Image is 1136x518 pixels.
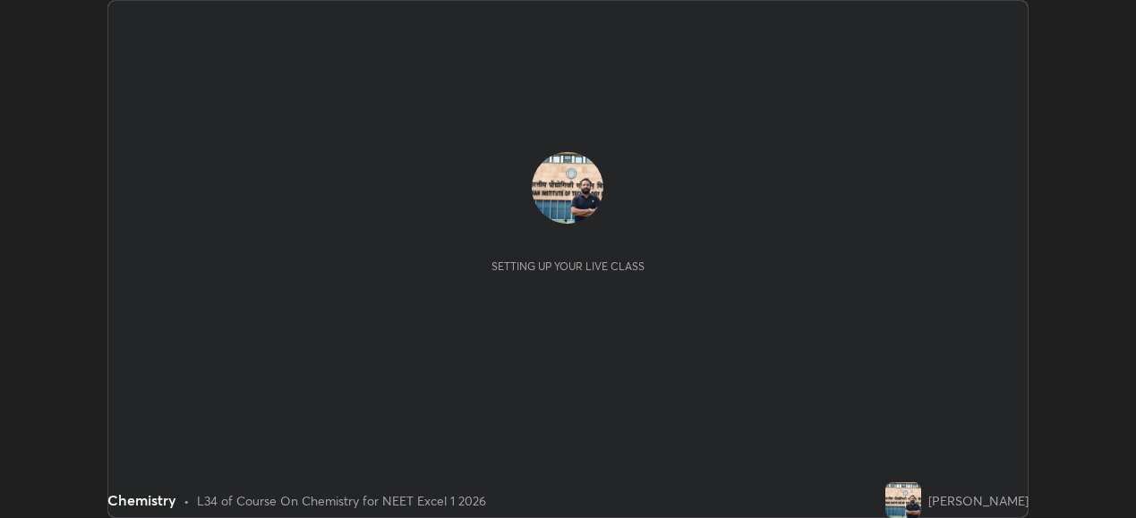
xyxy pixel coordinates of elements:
div: • [184,491,190,510]
div: L34 of Course On Chemistry for NEET Excel 1 2026 [197,491,486,510]
img: 52c50036a11c4c1abd50e1ac304482e7.jpg [532,152,603,224]
div: Setting up your live class [491,259,645,273]
img: 52c50036a11c4c1abd50e1ac304482e7.jpg [885,482,921,518]
div: Chemistry [107,489,176,511]
div: [PERSON_NAME] [928,491,1029,510]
